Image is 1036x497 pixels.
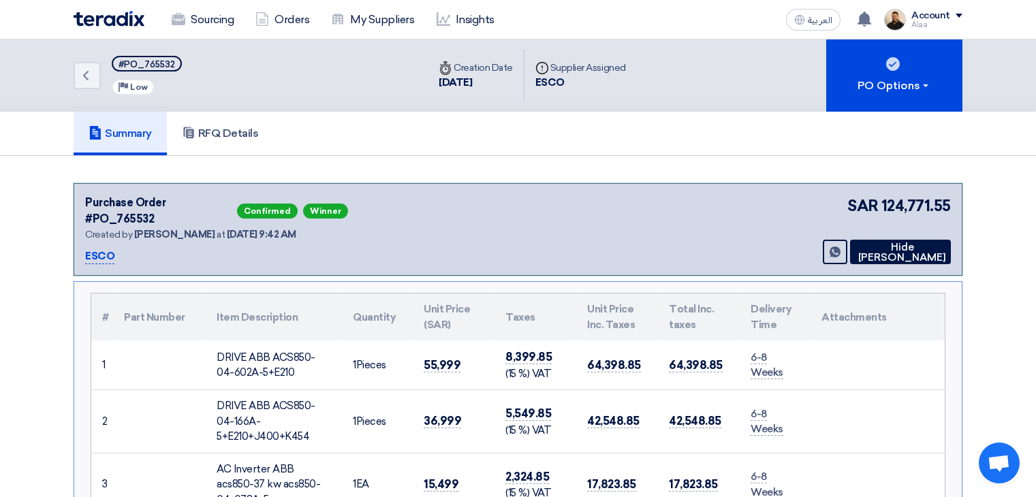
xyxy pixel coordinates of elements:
[911,10,950,22] div: Account
[535,61,626,75] div: Supplier Assigned
[811,293,945,340] th: Attachments
[113,293,206,340] th: Part Number
[740,293,811,340] th: Delivery Time
[353,359,356,371] span: 1
[751,351,783,380] span: 6-8 Weeks
[505,350,552,364] span: 8,399.85
[439,61,513,75] div: Creation Date
[495,293,576,340] th: Taxes
[850,240,951,264] button: Hide [PERSON_NAME]
[85,229,132,240] span: Created by
[669,477,718,492] span: 17,823.85
[74,11,144,27] img: Teradix logo
[808,16,832,25] span: العربية
[91,293,113,340] th: #
[320,5,425,35] a: My Suppliers
[130,82,148,92] span: Low
[858,78,931,94] div: PO Options
[182,127,259,140] h5: RFQ Details
[826,39,962,112] button: PO Options
[658,293,740,340] th: Total Inc. taxes
[505,406,551,421] span: 5,549.85
[217,350,331,381] div: DRIVE ABB ACS850-04-602A-5+E210
[89,127,152,140] h5: Summary
[587,358,641,372] span: 64,398.85
[669,358,723,372] span: 64,398.85
[217,398,331,445] div: DRIVE ABB ACS850-04-166A-5+E210+J400+K454
[847,195,879,217] span: SAR
[439,75,513,91] div: [DATE]
[424,414,461,428] span: 36,999
[91,340,113,390] td: 1
[881,195,951,217] span: 124,771.55
[74,112,167,155] a: Summary
[505,470,549,484] span: 2,324.85
[167,112,274,155] a: RFQ Details
[353,415,356,428] span: 1
[535,75,626,91] div: ESCO
[353,478,356,490] span: 1
[576,293,658,340] th: Unit Price Inc. Taxes
[786,9,841,31] button: العربية
[342,340,413,390] td: Pieces
[342,293,413,340] th: Quantity
[206,293,342,340] th: Item Description
[134,229,215,240] span: [PERSON_NAME]
[587,477,636,492] span: 17,823.85
[587,414,640,428] span: 42,548.85
[342,390,413,453] td: Pieces
[237,204,298,219] span: Confirmed
[669,414,721,428] span: 42,548.85
[91,390,113,453] td: 2
[751,408,783,436] span: 6-8 Weeks
[884,9,906,31] img: MAA_1717931611039.JPG
[413,293,495,340] th: Unit Price (SAR)
[227,229,296,240] span: [DATE] 9:42 AM
[161,5,245,35] a: Sourcing
[424,477,458,492] span: 15,499
[424,358,460,372] span: 55,999
[505,366,565,382] div: (15 %) VAT
[979,443,1020,483] div: Open chat
[426,5,505,35] a: Insights
[245,5,320,35] a: Orders
[505,423,565,438] div: (15 %) VAT
[85,248,114,265] p: ESCO
[217,229,225,240] span: at
[85,195,234,227] div: Purchase Order #PO_765532
[911,21,962,29] div: Alaa
[303,204,348,219] span: Winner
[119,60,175,69] div: #PO_765532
